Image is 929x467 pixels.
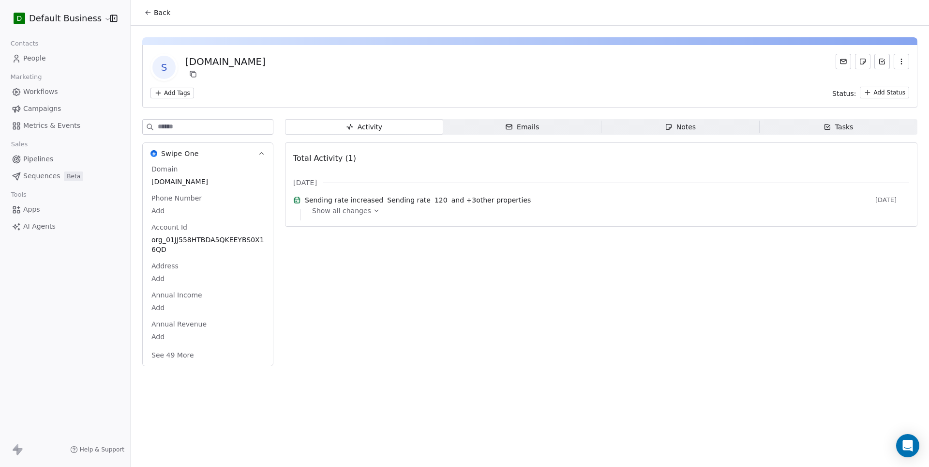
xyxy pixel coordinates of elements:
span: Phone Number [150,193,204,203]
span: D [17,14,22,23]
span: Swipe One [161,149,199,158]
span: Help & Support [80,446,124,453]
a: Help & Support [70,446,124,453]
span: Add [151,303,264,312]
span: [DOMAIN_NAME] [151,177,264,187]
span: Add [151,274,264,283]
span: Domain [150,164,180,174]
span: Sales [7,137,32,152]
span: Workflows [23,87,58,97]
img: Swipe One [150,150,157,157]
div: Swipe OneSwipe One [143,164,273,366]
button: DDefault Business [12,10,103,27]
a: AI Agents [8,218,122,234]
button: Back [138,4,176,21]
span: People [23,53,46,63]
a: Campaigns [8,101,122,117]
span: Marketing [6,70,46,84]
a: Workflows [8,84,122,100]
span: Address [150,261,180,271]
button: Swipe OneSwipe One [143,143,273,164]
span: Status: [832,89,856,98]
span: Contacts [6,36,43,51]
span: Add [151,332,264,342]
span: Show all changes [312,206,371,216]
span: Pipelines [23,154,53,164]
span: s [152,56,176,79]
div: Emails [505,122,539,132]
span: Tools [7,187,30,202]
span: Beta [64,171,83,181]
span: Apps [23,204,40,215]
div: [DOMAIN_NAME] [185,55,266,68]
span: Sending rate [387,195,431,205]
div: Open Intercom Messenger [896,434,919,457]
a: Apps [8,202,122,218]
button: See 49 More [146,346,200,364]
span: Sequences [23,171,60,181]
span: Total Activity (1) [293,154,356,163]
span: 120 [435,195,448,205]
a: SequencesBeta [8,168,122,184]
span: Add [151,206,264,216]
span: Sending rate increased [305,195,383,205]
a: Pipelines [8,151,122,167]
span: Default Business [29,12,102,25]
span: Annual Income [150,290,204,300]
span: and + 3 other properties [451,195,531,205]
span: AI Agents [23,221,56,232]
span: [DATE] [293,178,317,187]
span: Account Id [150,222,189,232]
a: Show all changes [312,206,902,216]
span: Back [154,8,170,17]
a: People [8,50,122,66]
button: Add Status [860,87,909,98]
span: Metrics & Events [23,121,80,131]
span: org_01JJ558HTBDA5QKEEYBS0X16QD [151,235,264,254]
span: Campaigns [23,104,61,114]
button: Add Tags [150,88,194,98]
div: Notes [665,122,696,132]
span: [DATE] [875,196,909,204]
div: Tasks [824,122,854,132]
a: Metrics & Events [8,118,122,134]
span: Annual Revenue [150,319,209,329]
